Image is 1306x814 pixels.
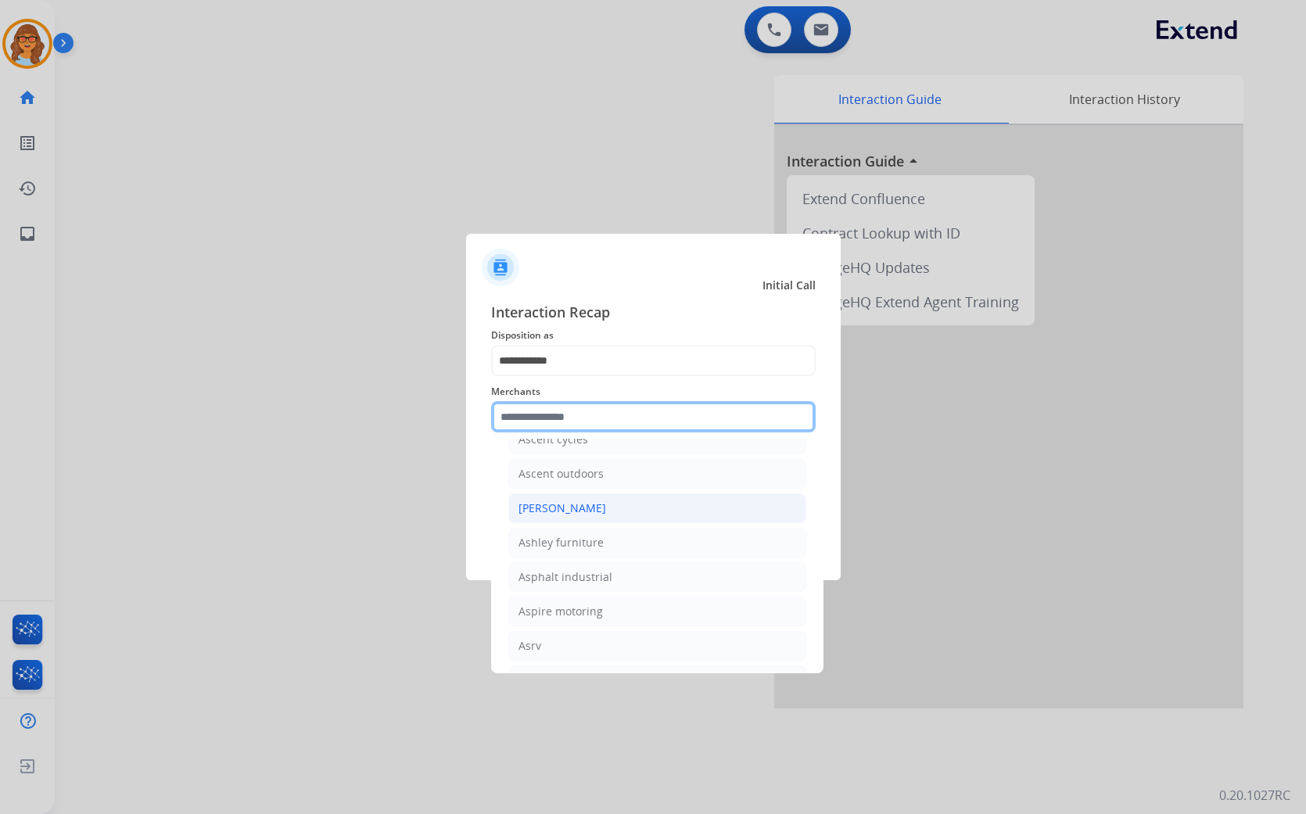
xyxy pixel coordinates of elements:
[518,672,588,688] div: Astro gaming
[762,278,816,293] span: Initial Call
[518,638,541,654] div: Asrv
[482,249,519,286] img: contactIcon
[518,604,603,619] div: Aspire motoring
[491,301,816,326] span: Interaction Recap
[518,466,604,482] div: Ascent outdoors
[518,569,612,585] div: Asphalt industrial
[518,535,604,550] div: Ashley furniture
[518,500,606,516] div: [PERSON_NAME]
[491,326,816,345] span: Disposition as
[518,432,588,447] div: Ascent cycles
[1219,786,1290,805] p: 0.20.1027RC
[491,382,816,401] span: Merchants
